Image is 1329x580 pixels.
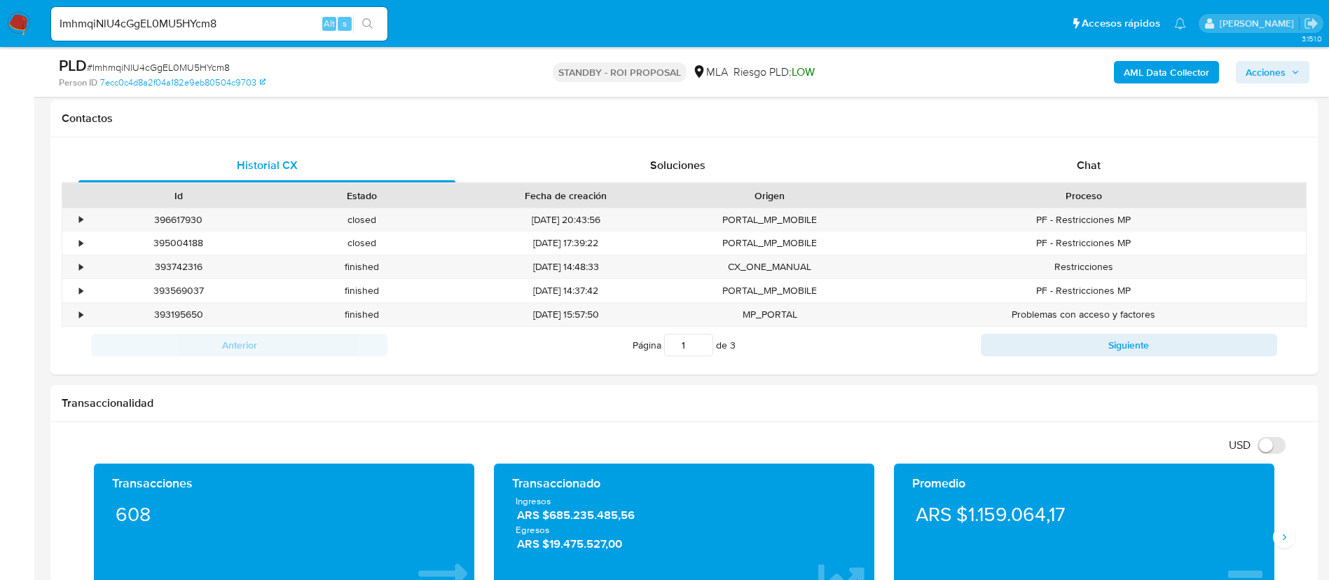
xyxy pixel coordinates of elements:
button: Acciones [1236,61,1309,83]
h1: Contactos [62,112,1307,126]
div: finished [270,303,454,326]
b: AML Data Collector [1124,61,1209,83]
div: 393742316 [87,255,270,278]
span: Riesgo PLD: [734,65,815,80]
div: [DATE] 20:43:56 [454,208,678,231]
span: Alt [324,17,335,30]
div: Restricciones [862,255,1306,278]
div: • [79,308,83,321]
div: CX_ONE_MANUAL [678,255,862,278]
div: Id [97,189,261,203]
div: PF - Restricciones MP [862,279,1306,302]
span: 3 [730,338,736,352]
b: Person ID [59,76,97,89]
span: LOW [792,64,815,80]
div: finished [270,279,454,302]
a: Salir [1304,16,1318,31]
button: search-icon [353,14,382,34]
span: 3.151.0 [1302,33,1322,44]
div: 396617930 [87,208,270,231]
div: [DATE] 14:48:33 [454,255,678,278]
span: Accesos rápidos [1082,16,1160,31]
div: [DATE] 14:37:42 [454,279,678,302]
div: [DATE] 17:39:22 [454,231,678,255]
button: AML Data Collector [1114,61,1219,83]
div: PORTAL_MP_MOBILE [678,279,862,302]
div: PF - Restricciones MP [862,231,1306,255]
div: • [79,213,83,227]
span: Chat [1077,157,1101,173]
div: Origen [688,189,852,203]
div: PF - Restricciones MP [862,208,1306,231]
div: MP_PORTAL [678,303,862,326]
div: PORTAL_MP_MOBILE [678,208,862,231]
div: Problemas con acceso y factores [862,303,1306,326]
div: closed [270,231,454,255]
div: Proceso [872,189,1296,203]
div: closed [270,208,454,231]
div: [DATE] 15:57:50 [454,303,678,326]
span: Historial CX [237,157,298,173]
button: Siguiente [981,334,1277,356]
p: emmanuel.vitiello@mercadolibre.com [1220,17,1299,30]
div: MLA [692,65,728,80]
b: PLD [59,54,87,76]
span: s [343,17,347,30]
a: Notificaciones [1174,18,1186,29]
span: Acciones [1246,61,1286,83]
button: Anterior [91,334,387,356]
div: finished [270,255,454,278]
div: 395004188 [87,231,270,255]
span: Página de [633,334,736,356]
div: PORTAL_MP_MOBILE [678,231,862,255]
div: • [79,236,83,250]
input: Buscar usuario o caso... [51,15,387,33]
div: • [79,260,83,274]
div: Fecha de creación [464,189,668,203]
div: 393195650 [87,303,270,326]
p: STANDBY - ROI PROPOSAL [553,62,687,82]
div: • [79,284,83,297]
div: 393569037 [87,279,270,302]
h1: Transaccionalidad [62,396,1307,410]
span: # ImhmqiNlU4cGgEL0MU5HYcm8 [87,60,230,74]
a: 7ecc0c4d8a2f04a182e9eb80504c9703 [100,76,266,89]
div: Estado [280,189,444,203]
span: Soluciones [650,157,705,173]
